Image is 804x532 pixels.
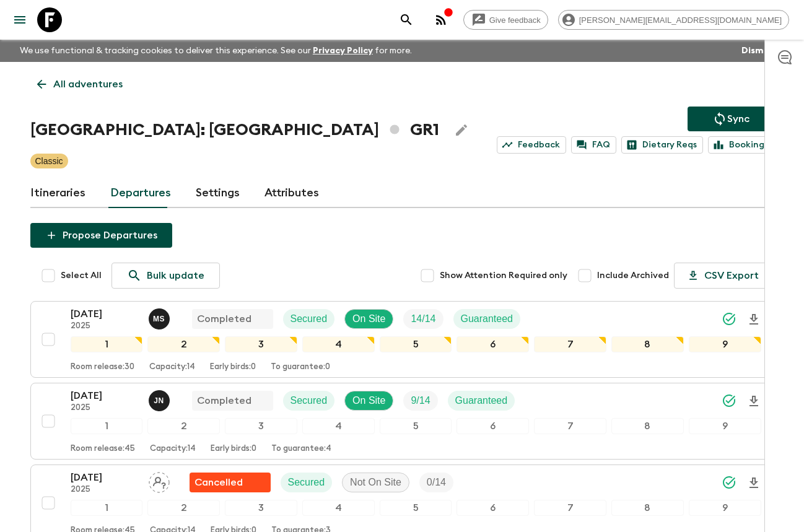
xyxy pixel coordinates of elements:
[149,362,195,372] p: Capacity: 14
[71,418,143,434] div: 1
[147,418,220,434] div: 2
[271,362,330,372] p: To guarantee: 0
[283,309,335,329] div: Secured
[621,136,703,154] a: Dietary Reqs
[283,391,335,411] div: Secured
[71,321,139,331] p: 2025
[394,7,419,32] button: search adventures
[689,418,761,434] div: 9
[264,178,319,208] a: Attributes
[71,403,139,413] p: 2025
[344,309,393,329] div: On Site
[149,394,172,404] span: Janita Nurmi
[149,312,172,322] span: Magda Sotiriadis
[722,393,736,408] svg: Synced Successfully
[30,223,172,248] button: Propose Departures
[288,475,325,490] p: Secured
[147,268,204,283] p: Bulk update
[463,10,548,30] a: Give feedback
[558,10,789,30] div: [PERSON_NAME][EMAIL_ADDRESS][DOMAIN_NAME]
[210,362,256,372] p: Early birds: 0
[71,336,143,352] div: 1
[291,393,328,408] p: Secured
[457,336,529,352] div: 6
[194,475,243,490] p: Cancelled
[440,269,567,282] span: Show Attention Required only
[71,388,139,403] p: [DATE]
[30,301,774,378] button: [DATE]2025Magda SotiriadisCompletedSecuredOn SiteTrip FillGuaranteed123456789Room release:30Capac...
[572,15,789,25] span: [PERSON_NAME][EMAIL_ADDRESS][DOMAIN_NAME]
[419,473,453,492] div: Trip Fill
[302,500,375,516] div: 4
[674,263,774,289] button: CSV Export
[225,418,297,434] div: 3
[449,118,474,142] button: Edit Adventure Title
[30,72,129,97] a: All adventures
[461,312,513,326] p: Guaranteed
[571,136,616,154] a: FAQ
[35,155,63,167] p: Classic
[147,500,220,516] div: 2
[611,336,684,352] div: 8
[225,500,297,516] div: 3
[457,500,529,516] div: 6
[611,418,684,434] div: 8
[7,7,32,32] button: menu
[71,444,135,454] p: Room release: 45
[411,393,430,408] p: 9 / 14
[281,473,333,492] div: Secured
[147,336,220,352] div: 2
[534,500,606,516] div: 7
[197,312,251,326] p: Completed
[689,500,761,516] div: 9
[688,107,774,131] button: Sync adventure departures to the booking engine
[427,475,446,490] p: 0 / 14
[483,15,548,25] span: Give feedback
[350,475,401,490] p: Not On Site
[411,312,435,326] p: 14 / 14
[534,336,606,352] div: 7
[722,475,736,490] svg: Synced Successfully
[313,46,373,55] a: Privacy Policy
[457,418,529,434] div: 6
[722,312,736,326] svg: Synced Successfully
[150,444,196,454] p: Capacity: 14
[344,391,393,411] div: On Site
[30,118,439,142] h1: [GEOGRAPHIC_DATA]: [GEOGRAPHIC_DATA] GR1
[71,307,139,321] p: [DATE]
[149,476,170,486] span: Assign pack leader
[53,77,123,92] p: All adventures
[380,418,452,434] div: 5
[611,500,684,516] div: 8
[497,136,566,154] a: Feedback
[71,470,139,485] p: [DATE]
[71,500,143,516] div: 1
[190,473,271,492] div: Flash Pack cancellation
[197,393,251,408] p: Completed
[302,418,375,434] div: 4
[455,393,508,408] p: Guaranteed
[111,263,220,289] a: Bulk update
[196,178,240,208] a: Settings
[403,309,443,329] div: Trip Fill
[271,444,331,454] p: To guarantee: 4
[61,269,102,282] span: Select All
[71,362,134,372] p: Room release: 30
[110,178,171,208] a: Departures
[211,444,256,454] p: Early birds: 0
[352,393,385,408] p: On Site
[30,383,774,460] button: [DATE]2025Janita NurmiCompletedSecuredOn SiteTrip FillGuaranteed123456789Room release:45Capacity:...
[380,500,452,516] div: 5
[225,336,297,352] div: 3
[746,476,761,491] svg: Download Onboarding
[302,336,375,352] div: 4
[746,394,761,409] svg: Download Onboarding
[689,336,761,352] div: 9
[352,312,385,326] p: On Site
[15,40,417,62] p: We use functional & tracking cookies to deliver this experience. See our for more.
[342,473,409,492] div: Not On Site
[403,391,437,411] div: Trip Fill
[30,178,85,208] a: Itineraries
[738,42,778,59] button: Dismiss
[727,111,749,126] p: Sync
